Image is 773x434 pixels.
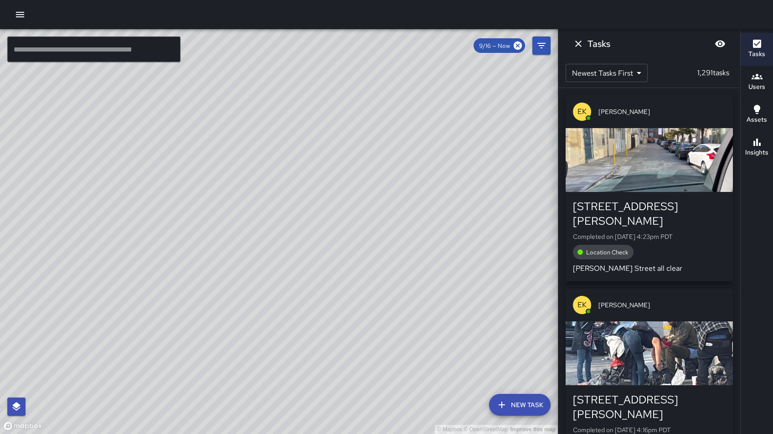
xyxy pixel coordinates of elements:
h6: Tasks [748,49,765,59]
div: 9/16 — Now [474,38,525,53]
p: EK [577,300,587,310]
button: EK[PERSON_NAME][STREET_ADDRESS][PERSON_NAME]Completed on [DATE] 4:23pm PDTLocation Check[PERSON_N... [566,95,733,281]
div: [STREET_ADDRESS][PERSON_NAME] [573,199,726,228]
button: Assets [741,98,773,131]
button: Insights [741,131,773,164]
h6: Insights [745,148,768,158]
button: Blur [711,35,729,53]
button: Filters [532,36,551,55]
div: Newest Tasks First [566,64,648,82]
div: [STREET_ADDRESS][PERSON_NAME] [573,393,726,422]
h6: Tasks [587,36,610,51]
p: EK [577,106,587,117]
h6: Assets [747,115,767,125]
button: Tasks [741,33,773,66]
span: [PERSON_NAME] [598,107,726,116]
button: New Task [489,394,551,416]
p: [PERSON_NAME] Street all clear [573,263,726,274]
button: Dismiss [569,35,587,53]
h6: Users [748,82,765,92]
p: Completed on [DATE] 4:23pm PDT [573,232,726,241]
button: Users [741,66,773,98]
p: 1,291 tasks [694,67,733,78]
span: Location Check [581,248,634,256]
span: 9/16 — Now [474,42,515,50]
span: [PERSON_NAME] [598,300,726,310]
